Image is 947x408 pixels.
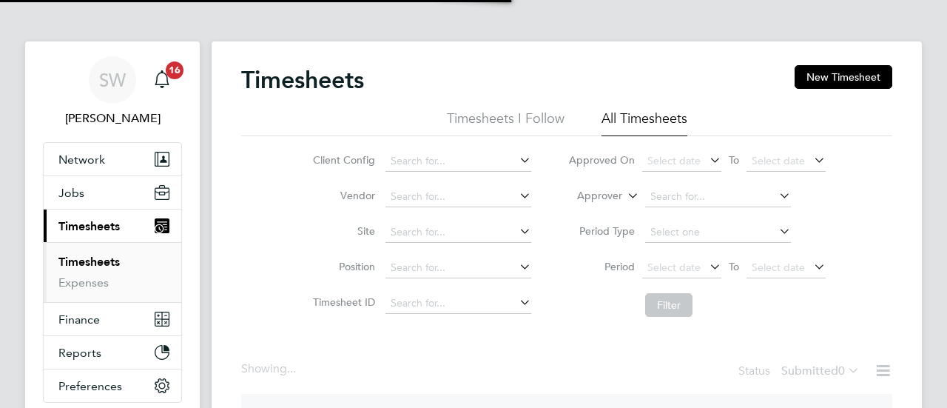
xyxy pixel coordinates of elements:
[309,295,375,309] label: Timesheet ID
[724,150,744,170] span: To
[43,110,182,127] span: Steve Walker
[44,143,181,175] button: Network
[58,275,109,290] a: Expenses
[838,364,845,378] span: 0
[44,336,181,369] button: Reports
[58,312,100,327] span: Finance
[645,187,791,207] input: Search for...
[43,56,182,127] a: SW[PERSON_NAME]
[738,361,863,382] div: Status
[645,293,692,317] button: Filter
[44,242,181,302] div: Timesheets
[568,153,635,167] label: Approved On
[58,186,84,200] span: Jobs
[645,222,791,243] input: Select one
[166,61,183,79] span: 16
[385,222,531,243] input: Search for...
[44,210,181,242] button: Timesheets
[568,224,635,238] label: Period Type
[44,303,181,335] button: Finance
[44,369,181,402] button: Preferences
[58,153,105,167] span: Network
[241,65,364,95] h2: Timesheets
[795,65,892,89] button: New Timesheet
[309,224,375,238] label: Site
[309,189,375,202] label: Vendor
[58,255,120,269] a: Timesheets
[58,219,120,233] span: Timesheets
[781,364,860,378] label: Submitted
[752,154,805,167] span: Select date
[287,361,296,376] span: ...
[309,260,375,273] label: Position
[385,258,531,278] input: Search for...
[385,151,531,172] input: Search for...
[58,379,122,393] span: Preferences
[447,110,565,136] li: Timesheets I Follow
[647,154,701,167] span: Select date
[147,56,177,104] a: 16
[385,293,531,314] input: Search for...
[58,346,101,360] span: Reports
[601,110,687,136] li: All Timesheets
[724,257,744,276] span: To
[241,361,299,377] div: Showing
[752,261,805,274] span: Select date
[556,189,622,204] label: Approver
[309,153,375,167] label: Client Config
[44,176,181,209] button: Jobs
[99,70,126,90] span: SW
[385,187,531,207] input: Search for...
[647,261,701,274] span: Select date
[568,260,635,273] label: Period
